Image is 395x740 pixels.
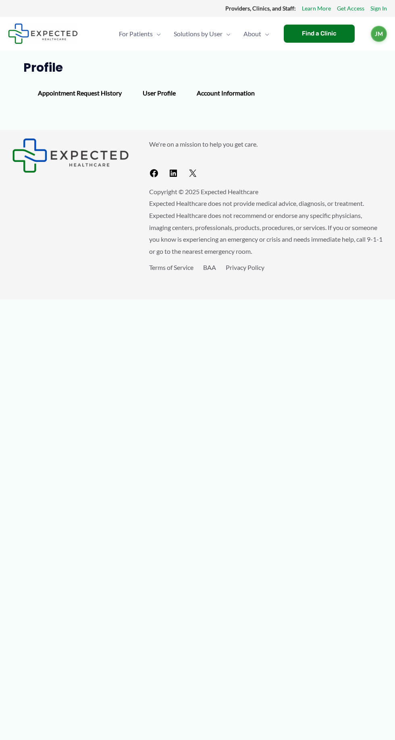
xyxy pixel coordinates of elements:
[167,20,237,48] a: Solutions by UserMenu Toggle
[203,263,216,271] a: BAA
[222,20,231,48] span: Menu Toggle
[149,261,383,292] aside: Footer Widget 3
[370,3,387,14] a: Sign In
[302,3,331,14] a: Learn More
[226,263,264,271] a: Privacy Policy
[284,25,355,43] a: Find a Clinic
[8,23,78,44] img: Expected Healthcare Logo - side, dark font, small
[237,20,276,48] a: AboutMenu Toggle
[149,188,258,195] span: Copyright © 2025 Expected Healthcare
[149,138,383,150] p: We're on a mission to help you get care.
[225,5,296,12] strong: Providers, Clinics, and Staff:
[149,263,193,271] a: Terms of Service
[337,3,364,14] a: Get Access
[186,81,265,105] div: Account Information
[12,138,129,173] aside: Footer Widget 1
[243,20,261,48] span: About
[12,138,129,173] img: Expected Healthcare Logo - side, dark font, small
[27,81,132,105] div: Appointment Request History
[132,81,186,105] div: User Profile
[112,20,167,48] a: For PatientsMenu Toggle
[23,60,371,75] h1: Profile
[371,26,387,42] a: JM
[149,199,383,255] span: Expected Healthcare does not provide medical advice, diagnosis, or treatment. Expected Healthcare...
[261,20,269,48] span: Menu Toggle
[149,138,383,181] aside: Footer Widget 2
[174,20,222,48] span: Solutions by User
[112,20,276,48] nav: Primary Site Navigation
[119,20,153,48] span: For Patients
[153,20,161,48] span: Menu Toggle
